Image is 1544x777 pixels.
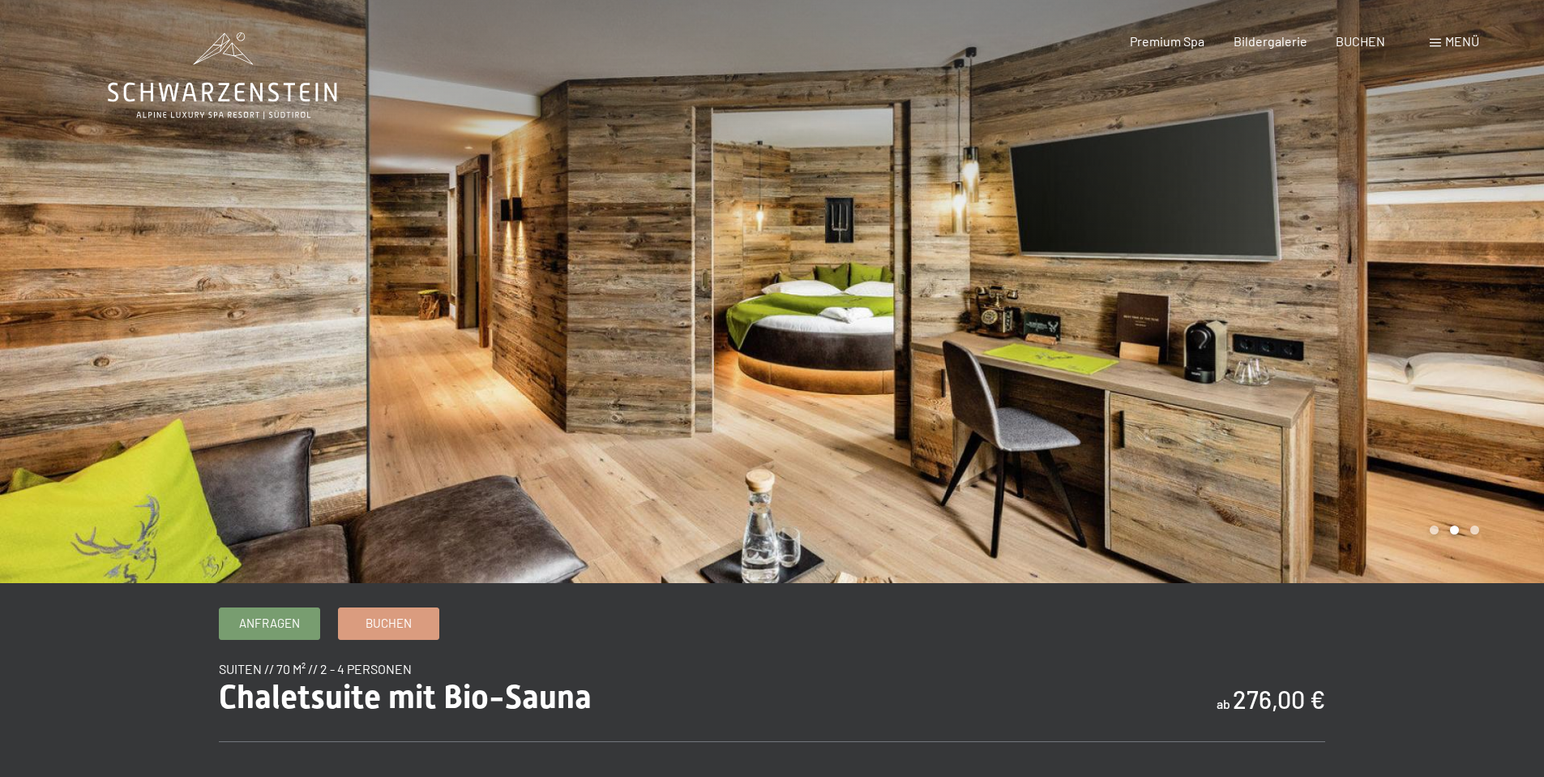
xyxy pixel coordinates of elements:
b: 276,00 € [1233,685,1325,714]
a: Buchen [339,608,438,639]
a: Anfragen [220,608,319,639]
a: Bildergalerie [1234,33,1307,49]
span: Menü [1445,33,1479,49]
span: Suiten // 70 m² // 2 - 4 Personen [219,661,412,676]
a: BUCHEN [1336,33,1385,49]
span: Anfragen [239,615,300,632]
span: Chaletsuite mit Bio-Sauna [219,678,592,716]
span: ab [1217,696,1230,711]
span: Buchen [366,615,412,632]
a: Premium Spa [1130,33,1204,49]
